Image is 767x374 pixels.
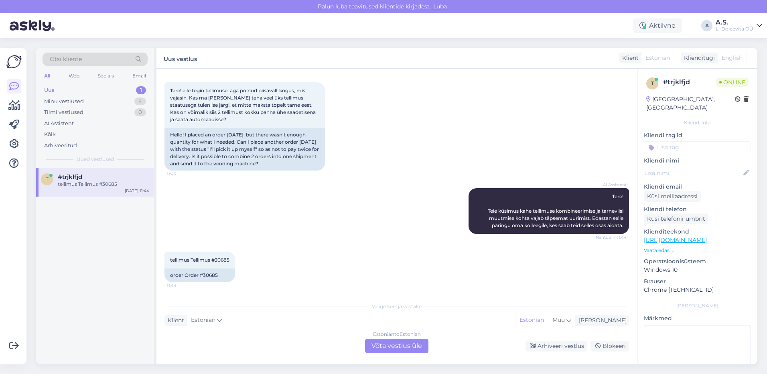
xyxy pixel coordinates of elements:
div: [GEOGRAPHIC_DATA], [GEOGRAPHIC_DATA] [646,95,735,112]
div: Hello! I placed an order [DATE]; but there wasn't enough quantity for what I needed. Can I place ... [164,128,325,171]
div: L´Dolcevita OÜ [716,26,753,32]
span: Nähtud ✓ 11:44 [596,234,627,240]
p: Chrome [TECHNICAL_ID] [644,286,751,294]
div: 1 [136,86,146,94]
p: Kliendi telefon [644,205,751,213]
span: Estonian [645,54,670,62]
p: Kliendi tag'id [644,131,751,140]
div: Tiimi vestlused [44,108,83,116]
div: Küsi telefoninumbrit [644,213,708,224]
span: 11:44 [167,283,197,289]
div: Võta vestlus üle [365,339,428,353]
div: tellimus Tellimus #30685 [58,181,149,188]
span: Tere! eile tegin tellimuse; aga polnud piisavalt kogus, mis vajasin. Kas ma [PERSON_NAME] teha ve... [170,87,317,122]
span: Uued vestlused [77,156,114,163]
div: Valige keel ja vastake [164,303,629,310]
p: Kliendi email [644,183,751,191]
p: Vaata edasi ... [644,247,751,254]
span: English [722,54,743,62]
p: Märkmed [644,314,751,323]
div: Küsi meiliaadressi [644,191,701,202]
div: Kliendi info [644,119,751,126]
div: Estonian [515,314,548,326]
a: [URL][DOMAIN_NAME] [644,236,707,244]
div: 4 [134,98,146,106]
div: All [43,71,52,81]
div: A.S. [716,19,753,26]
div: # trjklfjd [663,77,716,87]
span: 11:43 [167,171,197,177]
div: A [701,20,712,31]
p: Brauser [644,277,751,286]
div: Web [67,71,81,81]
img: Askly Logo [6,54,22,69]
span: t [651,80,654,86]
div: Arhiveeritud [44,142,77,150]
span: AI Assistent [597,182,627,188]
div: Klient [164,316,184,325]
label: Uus vestlus [164,53,197,63]
div: [DATE] 11:44 [125,188,149,194]
span: Online [716,78,749,87]
div: Arhiveeri vestlus [526,341,587,352]
div: order Order #30685 [164,268,235,282]
div: Aktiivne [633,18,682,33]
p: Kliendi nimi [644,157,751,165]
div: Klienditugi [681,54,715,62]
span: #trjklfjd [58,173,82,181]
div: AI Assistent [44,120,74,128]
span: Otsi kliente [50,55,82,63]
span: Muu [552,316,565,323]
div: Kõik [44,130,56,138]
div: Socials [96,71,116,81]
div: Minu vestlused [44,98,84,106]
span: tellimus Tellimus #30685 [170,257,229,263]
div: Estonian to Estonian [373,331,421,338]
input: Lisa nimi [644,169,742,177]
div: Email [131,71,148,81]
p: Windows 10 [644,266,751,274]
div: 0 [134,108,146,116]
span: Estonian [191,316,215,325]
span: t [46,176,49,182]
a: A.S.L´Dolcevita OÜ [716,19,762,32]
p: Operatsioonisüsteem [644,257,751,266]
p: Klienditeekond [644,228,751,236]
span: Tere! Teie küsimus kahe tellimuse kombineerimise ja tarneviisi muutmise kohta vajab täpsemat uuri... [488,193,625,228]
div: Klient [619,54,639,62]
div: [PERSON_NAME] [644,302,751,309]
div: [PERSON_NAME] [576,316,627,325]
input: Lisa tag [644,141,751,153]
div: Blokeeri [590,341,629,352]
div: Uus [44,86,55,94]
span: Luba [431,3,449,10]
